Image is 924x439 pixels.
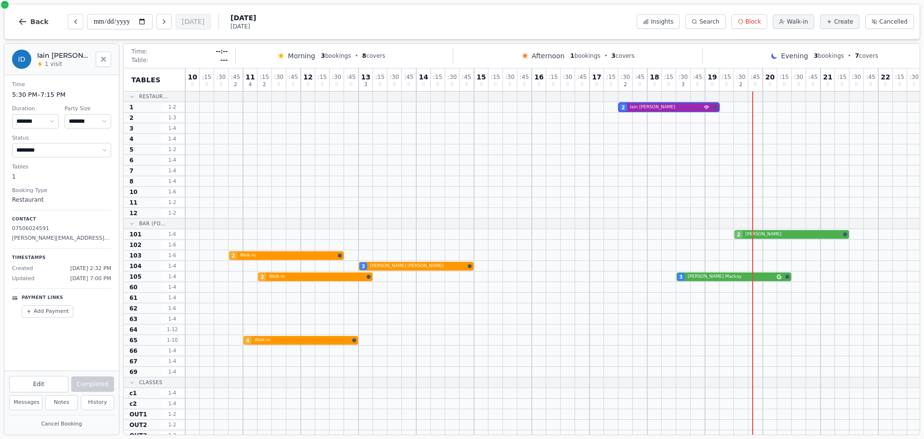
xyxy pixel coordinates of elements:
[745,18,761,26] span: Block
[765,74,774,80] span: 20
[161,231,184,238] span: 1 - 6
[129,273,141,281] span: 105
[566,82,569,87] span: 0
[12,134,111,142] dt: Status
[161,389,184,397] span: 1 - 4
[12,50,31,69] div: ID
[751,74,760,80] span: : 45
[129,199,138,207] span: 11
[335,82,338,87] span: 0
[131,56,148,64] span: Table:
[895,74,904,80] span: : 15
[202,74,211,80] span: : 15
[12,163,111,171] dt: Tables
[161,284,184,291] span: 1 - 4
[161,146,184,153] span: 1 - 2
[680,273,683,281] span: 3
[667,82,670,87] span: 0
[10,10,56,33] button: Back
[606,74,616,80] span: : 15
[811,82,814,87] span: 0
[161,347,184,354] span: 1 - 4
[651,18,673,26] span: Insights
[362,52,385,60] span: covers
[161,432,184,439] span: 1 - 2
[736,74,745,80] span: : 30
[622,104,625,111] span: 2
[361,74,370,80] span: 13
[563,74,572,80] span: : 30
[650,74,659,80] span: 18
[635,74,644,80] span: : 45
[604,52,608,60] span: •
[808,74,818,80] span: : 45
[9,418,114,430] button: Cancel Booking
[480,82,483,87] span: 0
[129,188,138,196] span: 10
[12,105,59,113] dt: Duration
[129,252,141,259] span: 103
[161,326,184,333] span: 1 - 12
[161,368,184,375] span: 1 - 4
[129,400,137,408] span: c2
[261,273,264,281] span: 2
[129,358,138,365] span: 67
[156,14,172,29] button: Next day
[129,315,138,323] span: 63
[139,379,163,386] span: Classes
[910,74,919,80] span: : 30
[292,82,295,87] span: 0
[794,74,803,80] span: : 30
[129,103,133,111] span: 1
[664,74,673,80] span: : 15
[865,14,914,29] button: Cancelled
[346,74,356,80] span: : 45
[321,82,323,87] span: 0
[494,82,497,87] span: 0
[260,74,269,80] span: : 15
[161,262,184,270] span: 1 - 4
[731,14,767,29] button: Block
[349,82,352,87] span: 0
[12,90,111,100] dd: 5:30 PM – 7:15 PM
[769,82,771,87] span: 0
[840,82,843,87] span: 0
[505,74,514,80] span: : 30
[161,294,184,301] span: 1 - 4
[739,82,742,87] span: 2
[355,52,358,60] span: •
[837,74,847,80] span: : 15
[699,18,719,26] span: Search
[491,74,500,80] span: : 15
[552,82,554,87] span: 0
[332,74,341,80] span: : 30
[898,82,901,87] span: 0
[37,51,90,60] h2: Iain [PERSON_NAME]
[436,82,439,87] span: 0
[745,231,841,238] span: [PERSON_NAME]
[129,125,133,132] span: 3
[823,74,832,80] span: 21
[390,74,399,80] span: : 30
[129,135,133,143] span: 4
[161,358,184,365] span: 1 - 4
[370,263,466,270] span: [PERSON_NAME] [PERSON_NAME]
[375,74,385,80] span: : 15
[161,315,184,323] span: 1 - 4
[81,395,114,410] button: History
[362,263,365,270] span: 3
[866,74,875,80] span: : 45
[681,82,684,87] span: 3
[852,74,861,80] span: : 30
[161,125,184,132] span: 1 - 4
[520,74,529,80] span: : 45
[161,199,184,206] span: 1 - 2
[139,220,166,227] span: Bar (Fo...
[161,273,184,280] span: 1 - 4
[419,74,428,80] span: 14
[129,284,138,291] span: 60
[64,105,111,113] dt: Party Size
[161,188,184,195] span: 1 - 6
[737,231,741,238] span: 2
[621,74,630,80] span: : 30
